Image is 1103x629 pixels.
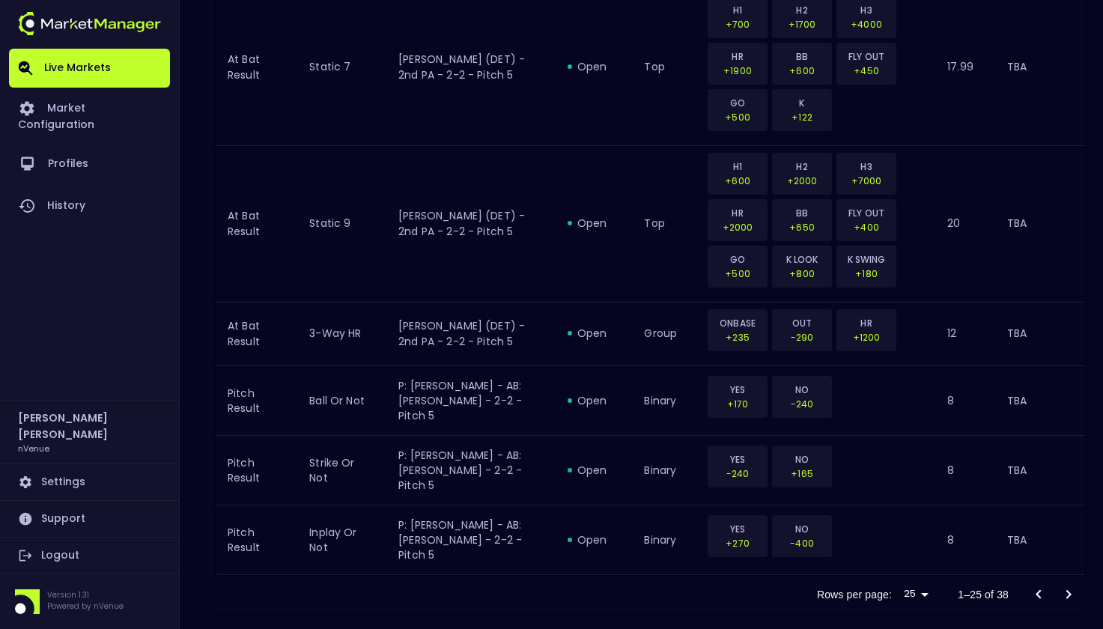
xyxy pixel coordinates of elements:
p: ONBASE [717,316,758,330]
p: NO [782,522,822,536]
td: [PERSON_NAME] (DET) - 2nd PA - 2-2 - Pitch 5 [386,302,556,365]
p: K [782,96,822,110]
p: +122 [782,110,822,124]
p: +400 [846,220,887,234]
p: -290 [782,330,822,344]
p: HR [846,316,887,330]
p: K LOOK [782,252,822,267]
td: inplay or not [297,505,386,574]
a: Logout [9,538,170,574]
p: Version 1.31 [47,589,124,601]
p: +600 [782,64,822,78]
td: Static 9 [297,145,386,302]
td: TBA [995,505,1085,574]
p: +235 [717,330,758,344]
p: H1 [717,3,758,17]
td: binary [632,505,701,574]
div: open [568,532,621,547]
td: At Bat Result [216,145,297,302]
p: BB [782,49,822,64]
p: +450 [846,64,887,78]
td: binary [632,435,701,505]
p: OUT [782,316,822,330]
p: +500 [717,267,758,281]
td: At Bat Result [216,302,297,365]
p: H3 [846,159,887,174]
td: Pitch Result [216,505,297,574]
p: -400 [782,536,822,550]
p: -240 [782,397,822,411]
div: open [568,326,621,341]
p: FLY OUT [846,49,887,64]
p: +170 [717,397,758,411]
td: binary [632,365,701,435]
td: ball or not [297,365,386,435]
div: 25 [898,583,934,605]
p: +165 [782,467,822,481]
td: top [632,145,701,302]
td: P: [PERSON_NAME] - AB: [PERSON_NAME] - 2-2 - Pitch 5 [386,365,556,435]
p: NO [782,383,822,397]
h3: nVenue [18,443,49,454]
a: Live Markets [9,49,170,88]
img: logo [18,12,161,35]
p: GO [717,96,758,110]
p: +7000 [846,174,887,188]
button: Go to next page [1054,580,1084,610]
td: TBA [995,435,1085,505]
td: TBA [995,145,1085,302]
p: HR [717,49,758,64]
p: +1900 [717,64,758,78]
p: GO [717,252,758,267]
td: 8 [935,435,994,505]
p: BB [782,206,822,220]
td: 12 [935,302,994,365]
a: Support [9,501,170,537]
td: [PERSON_NAME] (DET) - 2nd PA - 2-2 - Pitch 5 [386,145,556,302]
p: YES [717,383,758,397]
p: +1200 [846,330,887,344]
p: FLY OUT [846,206,887,220]
div: Version 1.31Powered by nVenue [9,589,170,614]
p: H2 [782,159,822,174]
a: Settings [9,464,170,500]
a: History [9,185,170,227]
p: +270 [717,536,758,550]
p: Rows per page: [817,587,892,602]
p: -240 [717,467,758,481]
p: +4000 [846,17,887,31]
div: open [568,393,621,408]
p: NO [782,452,822,467]
div: open [568,463,621,478]
p: H2 [782,3,822,17]
p: +2000 [782,174,822,188]
a: Market Configuration [9,88,170,143]
p: YES [717,452,758,467]
p: +180 [846,267,887,281]
div: open [568,59,621,74]
p: +800 [782,267,822,281]
p: YES [717,522,758,536]
td: strike or not [297,435,386,505]
p: H3 [846,3,887,17]
td: 8 [935,365,994,435]
p: H1 [717,159,758,174]
p: K SWING [846,252,887,267]
p: +600 [717,174,758,188]
a: Profiles [9,143,170,185]
p: +700 [717,17,758,31]
p: Powered by nVenue [47,601,124,612]
td: TBA [995,302,1085,365]
td: 8 [935,505,994,574]
p: +500 [717,110,758,124]
td: 3-Way HR [297,302,386,365]
p: HR [717,206,758,220]
td: group [632,302,701,365]
p: 1–25 of 38 [958,587,1009,602]
div: open [568,216,621,231]
td: Pitch Result [216,435,297,505]
td: TBA [995,365,1085,435]
p: +650 [782,220,822,234]
td: 20 [935,145,994,302]
td: Pitch Result [216,365,297,435]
